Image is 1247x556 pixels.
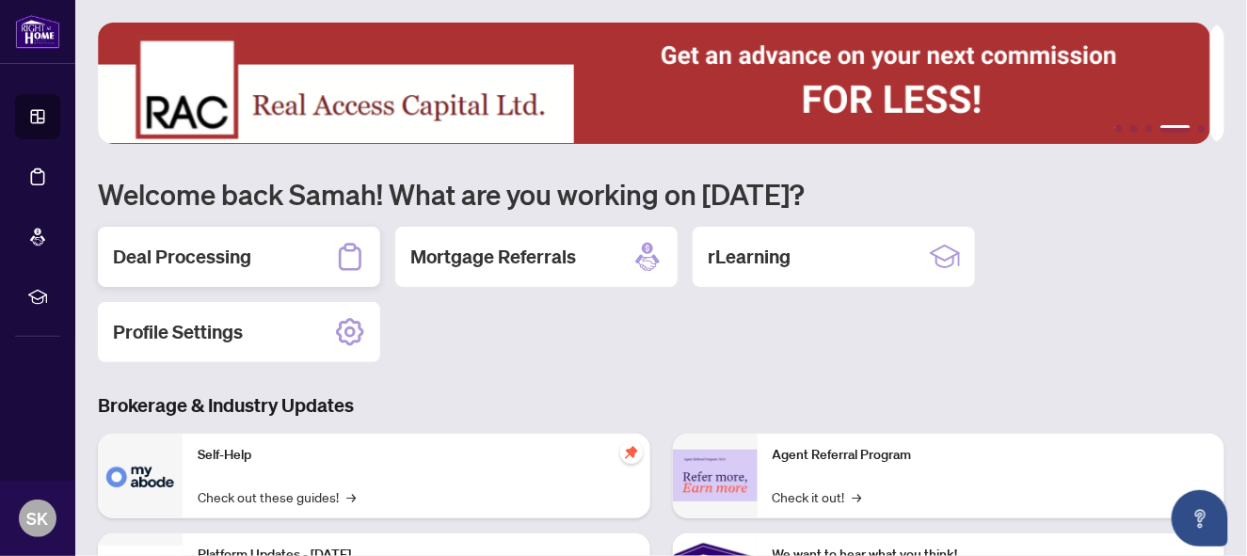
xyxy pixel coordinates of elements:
[773,445,1210,466] p: Agent Referral Program
[410,244,576,270] h2: Mortgage Referrals
[198,445,635,466] p: Self-Help
[346,486,356,507] span: →
[1115,125,1123,133] button: 1
[98,392,1224,419] h3: Brokerage & Industry Updates
[27,505,49,532] span: SK
[15,14,60,49] img: logo
[98,176,1224,212] h1: Welcome back Samah! What are you working on [DATE]?
[1198,125,1206,133] button: 5
[98,23,1210,144] img: Slide 3
[853,486,862,507] span: →
[98,434,183,518] img: Self-Help
[673,450,758,501] img: Agent Referral Program
[1130,125,1138,133] button: 2
[708,244,791,270] h2: rLearning
[620,441,643,464] span: pushpin
[773,486,862,507] a: Check it out!→
[1145,125,1153,133] button: 3
[113,319,243,345] h2: Profile Settings
[198,486,356,507] a: Check out these guides!→
[113,244,251,270] h2: Deal Processing
[1172,490,1228,547] button: Open asap
[1160,125,1191,133] button: 4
